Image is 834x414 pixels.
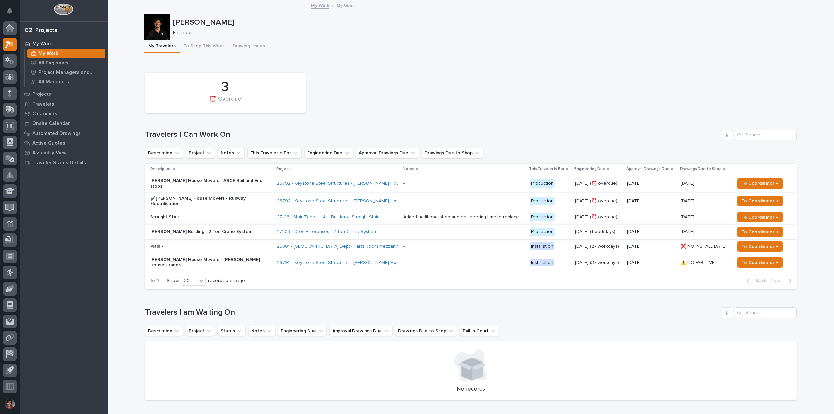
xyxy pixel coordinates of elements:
button: Engineering Due [278,326,327,336]
p: [DATE] [627,260,676,265]
p: [DATE] (27 workdays) [575,244,622,249]
a: All Engineers [25,58,108,67]
p: Approval Drawings Due [626,165,669,173]
p: Straight Stair [150,214,264,220]
a: My Work [25,49,108,58]
a: 26792 - Keystone Steel Structures - [PERSON_NAME] House [277,198,404,204]
button: To Shop This Week [180,40,229,53]
p: [PERSON_NAME] Building - 2 Ton Crane System [150,229,264,235]
button: Ball in Court [460,326,499,336]
button: Engineering Due [304,148,353,158]
button: Notes [248,326,275,336]
button: To Coordinator → [737,241,783,252]
p: Assembly View [32,150,66,156]
button: Approval Drawings Due [329,326,393,336]
a: 27203 - Croc Enterprises - 2 Ton Crane System [277,229,376,235]
p: Show [167,278,179,284]
button: Back [741,278,769,284]
p: Travelers [32,101,54,107]
p: 1 of 1 [145,273,164,289]
p: Projects [32,92,51,97]
img: Workspace Logo [54,3,73,15]
button: Description [145,148,183,158]
div: ⏰ Overdue [156,96,295,109]
a: Active Quotes [20,138,108,148]
p: Automated Drawings [32,131,81,136]
button: Next [769,278,797,284]
div: - [403,181,405,186]
p: ❌ NO INSTALL DATE! [681,242,727,249]
span: To Coordinator → [741,228,778,236]
p: [DATE] [627,198,676,204]
p: Customers [32,111,57,117]
p: [PERSON_NAME] [173,18,795,27]
p: My Work [337,2,355,9]
button: To Coordinator → [737,212,783,222]
tr: [PERSON_NAME] Building - 2 Ton Crane System27203 - Croc Enterprises - 2 Ton Crane System - Produc... [145,224,797,239]
p: [DATE] [627,229,676,235]
button: Drawing Issues [229,40,269,53]
p: [DATE] [627,181,676,186]
p: ✔️[PERSON_NAME] House Movers - Runway Electrification [150,196,264,207]
p: [DATE] [681,213,696,220]
p: [DATE] (1 workdays) [575,229,622,235]
div: Production [530,213,555,221]
div: 02. Projects [25,27,57,34]
div: Added additional shop and engineering time to replace C-Channel with 8 x 2 Rectangular Tubing. [403,214,517,220]
button: Status [218,326,246,336]
p: Project Managers and Engineers [38,70,103,76]
span: To Coordinator → [741,243,778,250]
div: - [403,198,405,204]
p: [PERSON_NAME] House Movers - [PERSON_NAME] House Cranes [150,257,264,268]
div: 30 [181,278,197,284]
a: Projects [20,89,108,99]
a: Traveler Status Details [20,158,108,167]
p: Notes [403,165,414,173]
h1: Travelers I am Waiting On [145,308,719,317]
div: - [403,260,405,265]
a: Automated Drawings [20,128,108,138]
input: Search [735,307,797,318]
a: 27108 - Stair Zone - J & J Builders - Straight Stair [277,214,379,220]
tr: [PERSON_NAME] House Movers - [PERSON_NAME] House Cranes26792 - Keystone Steel Structures - [PERSO... [145,254,797,271]
p: Project [276,165,290,173]
a: My Work [20,39,108,49]
a: 26792 - Keystone Steel Structures - [PERSON_NAME] House [277,181,404,186]
a: Onsite Calendar [20,119,108,128]
p: [DATE] [627,244,676,249]
p: [DATE] (37 workdays) [575,260,622,265]
button: Approval Drawings Due [356,148,419,158]
h1: Travelers I Can Work On [145,130,719,139]
p: [DATE] (⏰ overdue) [575,181,622,186]
p: [DATE] (⏰ overdue) [575,214,622,220]
p: No records [153,386,789,393]
p: [DATE] [681,197,696,204]
p: [DATE] [681,228,696,235]
span: Back [752,278,766,284]
button: Notifications [3,4,17,18]
button: To Coordinator → [737,227,783,237]
p: All Engineers [38,60,69,66]
tr: ✔️[PERSON_NAME] House Movers - Runway Electrification26792 - Keystone Steel Structures - [PERSON_... [145,192,797,210]
div: Installation [530,259,554,267]
p: My Work [38,51,58,57]
p: Active Quotes [32,140,65,146]
span: To Coordinator → [741,197,778,205]
p: [PERSON_NAME] House Movers - ASCE Rail and End stops [150,178,264,189]
div: - [403,244,405,249]
input: Search [735,130,797,140]
button: Project [186,148,215,158]
div: Production [530,228,555,236]
p: Traveler Status Details [32,160,86,166]
p: All Managers [38,79,69,85]
button: Project [186,326,215,336]
p: Main - [150,244,264,249]
a: Customers [20,109,108,119]
span: To Coordinator → [741,259,778,266]
p: This Traveler is For [529,165,564,173]
a: Assembly View [20,148,108,158]
span: Next [771,278,786,284]
button: To Coordinator → [737,196,783,206]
